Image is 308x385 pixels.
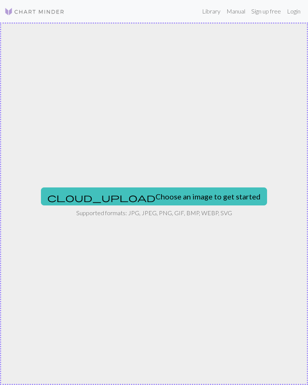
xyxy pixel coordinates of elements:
[284,4,303,19] a: Login
[248,4,284,19] a: Sign up free
[76,208,232,217] p: Supported formats: JPG, JPEG, PNG, GIF, BMP, WEBP, SVG
[41,187,267,205] button: Choose an image to get started
[223,4,248,19] a: Manual
[47,192,156,203] span: cloud_upload
[5,7,65,16] img: Logo
[199,4,223,19] a: Library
